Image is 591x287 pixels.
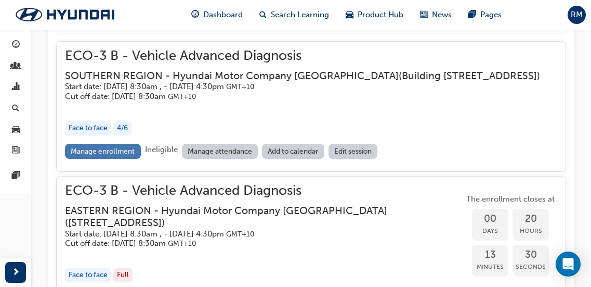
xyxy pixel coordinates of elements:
[12,104,19,114] span: search-icon
[271,9,329,21] span: Search Learning
[65,229,447,239] h5: Start date: [DATE] 8:30am , - [DATE] 4:30pm
[65,121,111,135] div: Face to face
[262,144,324,159] a: Add to calendar
[251,4,337,26] a: search-iconSearch Learning
[65,185,464,197] span: ECO-3 B - Vehicle Advanced Diagnosis
[65,70,540,82] h3: SOUTHERN REGION - Hyundai Motor Company [GEOGRAPHIC_DATA] ( Building [STREET_ADDRESS] )
[472,261,508,273] span: Minutes
[65,268,111,282] div: Face to face
[480,9,502,21] span: Pages
[12,146,20,156] span: news-icon
[65,82,540,92] h5: Start date: [DATE] 8:30am , - [DATE] 4:30pm
[556,252,581,277] div: Open Intercom Messenger
[358,9,403,21] span: Product Hub
[472,225,508,237] span: Days
[513,261,549,273] span: Seconds
[420,8,428,21] span: news-icon
[226,82,254,91] span: Australian Eastern Standard Time GMT+10
[226,230,254,239] span: Australian Eastern Standard Time GMT+10
[182,144,258,159] a: Manage attendance
[168,92,196,101] span: Australian Eastern Standard Time GMT+10
[12,266,20,279] span: next-icon
[329,144,378,159] a: Edit session
[346,8,353,21] span: car-icon
[183,4,251,26] a: guage-iconDashboard
[65,144,141,159] a: Manage enrollment
[12,171,20,181] span: pages-icon
[464,193,557,205] span: The enrollment closes at
[12,125,20,134] span: car-icon
[203,9,243,21] span: Dashboard
[12,41,20,50] span: guage-icon
[168,239,196,248] span: Australian Eastern Standard Time GMT+10
[259,8,267,21] span: search-icon
[337,4,412,26] a: car-iconProduct Hub
[65,50,557,163] button: ECO-3 B - Vehicle Advanced DiagnosisSOUTHERN REGION - Hyundai Motor Company [GEOGRAPHIC_DATA](Bui...
[65,205,447,229] h3: EASTERN REGION - Hyundai Motor Company [GEOGRAPHIC_DATA] ( [STREET_ADDRESS] )
[65,92,540,102] h5: Cut off date: [DATE] 8:30am
[513,213,549,225] span: 20
[568,6,586,24] button: RM
[472,249,508,261] span: 13
[65,50,557,62] span: ECO-3 B - Vehicle Advanced Diagnosis
[113,121,132,135] div: 4 / 6
[191,8,199,21] span: guage-icon
[513,225,549,237] span: Hours
[113,268,133,282] div: Full
[571,9,583,21] span: RM
[412,4,460,26] a: news-iconNews
[472,213,508,225] span: 00
[513,249,549,261] span: 30
[432,9,452,21] span: News
[460,4,510,26] a: pages-iconPages
[65,239,447,248] h5: Cut off date: [DATE] 8:30am
[12,62,20,71] span: people-icon
[5,4,125,26] img: Trak
[12,83,20,92] span: chart-icon
[468,8,476,21] span: pages-icon
[145,145,178,154] span: Ineligible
